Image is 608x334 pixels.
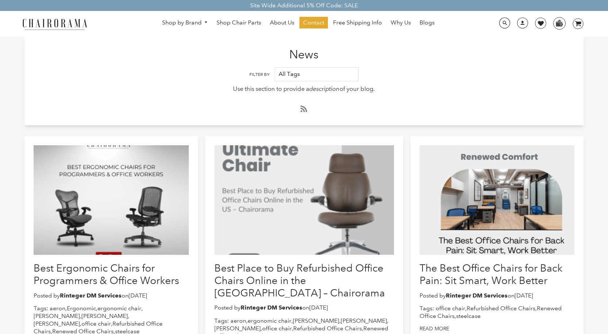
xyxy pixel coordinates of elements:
[467,305,535,312] a: Refurbished Office Chairs
[416,17,438,28] a: Blogs
[446,292,508,299] strong: Rinteger DM Services
[391,19,411,27] span: Why Us
[230,317,246,324] a: aeron
[217,19,261,27] span: Shop Chair Parts
[420,305,434,312] span: Tags:
[248,317,291,324] a: ergonomic chair
[293,317,339,324] a: [PERSON_NAME]
[420,19,435,27] span: Blogs
[60,292,122,299] strong: Rinteger DM Services
[420,262,562,287] a: The Best Office Chairs for Back Pain: Sit Smart, Work Better
[262,325,292,332] a: office chair
[81,312,128,319] a: [PERSON_NAME]
[158,17,212,28] a: Shop by Brand
[214,317,229,324] span: Tags:
[341,317,387,324] a: [PERSON_NAME]
[309,304,328,311] time: [DATE]
[387,17,414,28] a: Why Us
[50,305,65,312] a: aeron
[129,292,147,299] time: [DATE]
[420,325,449,332] a: Read more
[18,18,91,30] img: chairorama
[214,304,394,312] p: Posted by on
[67,305,96,312] a: Ergonomic
[293,325,362,332] a: Refurbished Office Chairs
[299,17,328,28] a: Contact
[80,84,528,94] p: Use this section to provide a of your blog.
[456,312,481,319] a: steelcase
[34,262,179,287] a: Best Ergonomic Chairs for Programmers & Office Workers
[34,312,80,319] a: [PERSON_NAME]
[554,18,565,28] img: WhatsApp_Image_2024-07-12_at_16.23.01.webp
[34,292,189,300] p: Posted by on
[420,292,574,300] p: Posted by on
[249,72,269,77] label: Filter By
[333,19,382,27] span: Free Shipping Info
[420,305,562,319] a: Renewed Office Chairs
[97,305,141,312] a: ergonomic chair
[329,17,386,28] a: Free Shipping Info
[309,85,340,93] em: description
[270,19,294,27] span: About Us
[266,17,298,28] a: About Us
[213,17,265,28] a: Shop Chair Parts
[24,37,584,61] h1: News
[214,325,261,332] a: [PERSON_NAME]
[81,320,111,327] a: office chair
[34,320,80,327] a: [PERSON_NAME]
[214,262,385,299] a: Best Place to Buy Refurbished Office Chairs Online in the [GEOGRAPHIC_DATA] – Chairorama
[515,292,533,299] time: [DATE]
[436,305,465,312] a: office chair
[420,305,574,320] li: , , ,
[34,305,48,312] span: Tags:
[241,304,302,311] strong: Rinteger DM Services
[303,19,324,27] span: Contact
[122,17,474,30] nav: DesktopNavigation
